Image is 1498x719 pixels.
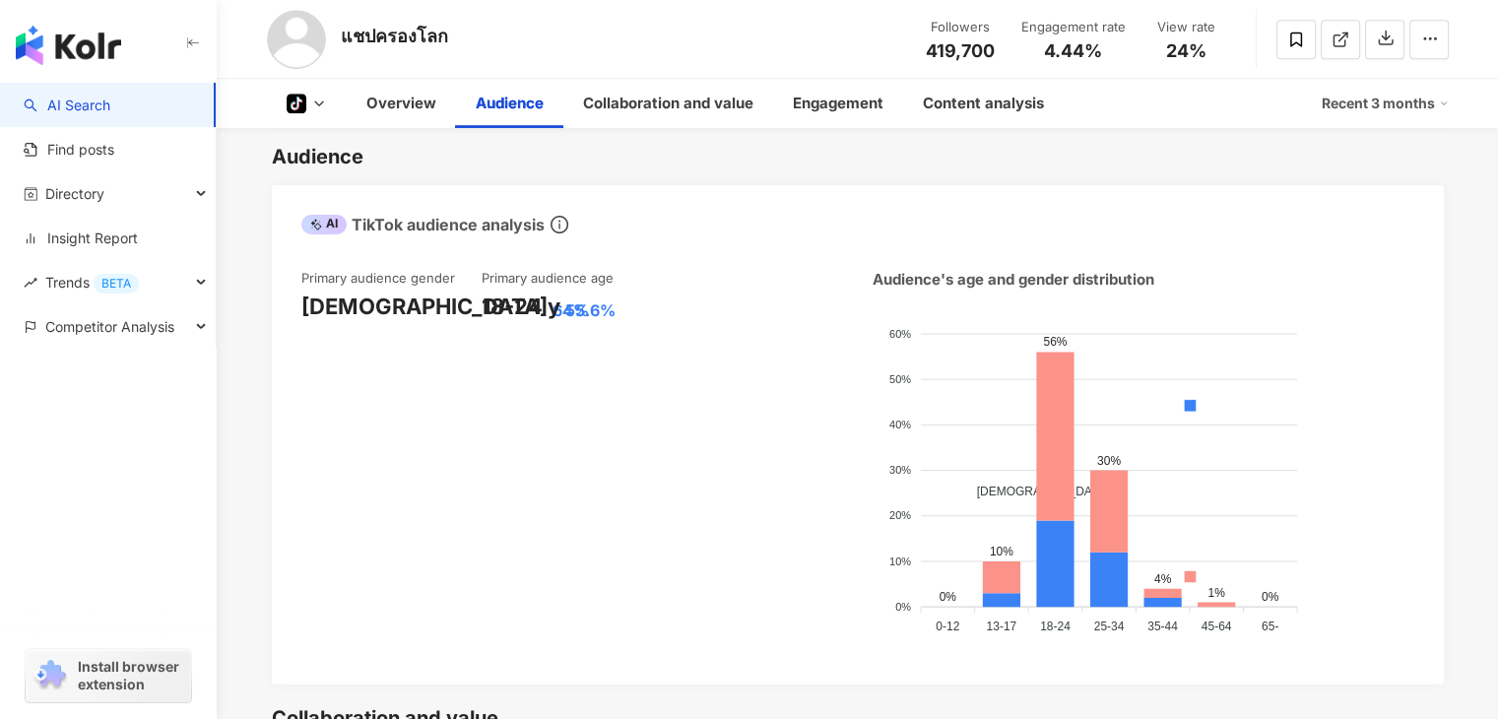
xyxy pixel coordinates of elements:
[936,620,959,633] tspan: 0-12
[301,214,545,235] div: TikTok audience analysis
[888,556,910,567] tspan: 10%
[888,510,910,522] tspan: 20%
[888,419,910,430] tspan: 40%
[32,660,69,691] img: chrome extension
[301,292,548,322] div: [DEMOGRAPHIC_DATA]
[78,658,185,693] span: Install browser extension
[26,649,191,702] a: chrome extensionInstall browser extension
[24,96,110,115] a: searchAI Search
[16,26,121,65] img: logo
[565,299,616,321] div: 55.6%
[24,229,138,248] a: Insight Report
[24,276,37,290] span: rise
[301,269,455,287] div: Primary audience gender
[961,485,1108,498] span: [DEMOGRAPHIC_DATA]
[94,274,139,294] div: BETA
[926,40,995,61] span: 419,700
[986,620,1016,633] tspan: 13-17
[888,373,910,385] tspan: 50%
[923,92,1044,115] div: Content analysis
[583,92,753,115] div: Collaboration and value
[24,140,114,160] a: Find posts
[341,24,448,48] div: แชปครองโลก
[1149,18,1224,37] div: View rate
[1147,620,1178,633] tspan: 35-44
[873,269,1154,290] div: Audience's age and gender distribution
[272,143,363,170] div: Audience
[895,601,911,613] tspan: 0%
[888,464,910,476] tspan: 30%
[1040,620,1071,633] tspan: 18-24
[1202,620,1232,633] tspan: 45-64
[476,92,544,115] div: Audience
[366,92,436,115] div: Overview
[548,213,571,236] span: info-circle
[1093,620,1124,633] tspan: 25-34
[1262,620,1278,633] tspan: 65-
[482,269,614,287] div: Primary audience age
[1021,18,1126,37] div: Engagement rate
[793,92,883,115] div: Engagement
[482,292,560,322] div: 18-24 y
[45,171,104,216] span: Directory
[267,10,326,69] img: KOL Avatar
[888,327,910,339] tspan: 60%
[45,304,174,349] span: Competitor Analysis
[1322,88,1449,119] div: Recent 3 months
[1044,41,1102,61] span: 4.44%
[1166,41,1206,61] span: 24%
[923,18,998,37] div: Followers
[45,260,139,304] span: Trends
[301,215,347,234] div: AI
